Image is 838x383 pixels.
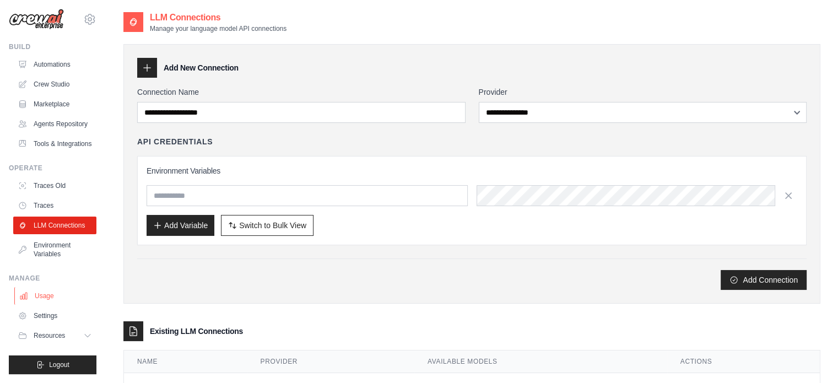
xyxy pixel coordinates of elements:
[34,331,65,340] span: Resources
[13,115,96,133] a: Agents Repository
[721,270,807,290] button: Add Connection
[13,56,96,73] a: Automations
[147,165,797,176] h3: Environment Variables
[13,135,96,153] a: Tools & Integrations
[137,87,466,98] label: Connection Name
[9,164,96,172] div: Operate
[13,236,96,263] a: Environment Variables
[9,9,64,30] img: Logo
[124,350,247,373] th: Name
[9,274,96,283] div: Manage
[13,307,96,325] a: Settings
[150,326,243,337] h3: Existing LLM Connections
[479,87,807,98] label: Provider
[221,215,313,236] button: Switch to Bulk View
[14,287,98,305] a: Usage
[13,217,96,234] a: LLM Connections
[13,197,96,214] a: Traces
[247,350,414,373] th: Provider
[13,75,96,93] a: Crew Studio
[667,350,820,373] th: Actions
[9,355,96,374] button: Logout
[13,177,96,195] a: Traces Old
[49,360,69,369] span: Logout
[164,62,239,73] h3: Add New Connection
[150,11,286,24] h2: LLM Connections
[9,42,96,51] div: Build
[150,24,286,33] p: Manage your language model API connections
[13,95,96,113] a: Marketplace
[137,136,213,147] h4: API Credentials
[147,215,214,236] button: Add Variable
[414,350,667,373] th: Available Models
[239,220,306,231] span: Switch to Bulk View
[13,327,96,344] button: Resources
